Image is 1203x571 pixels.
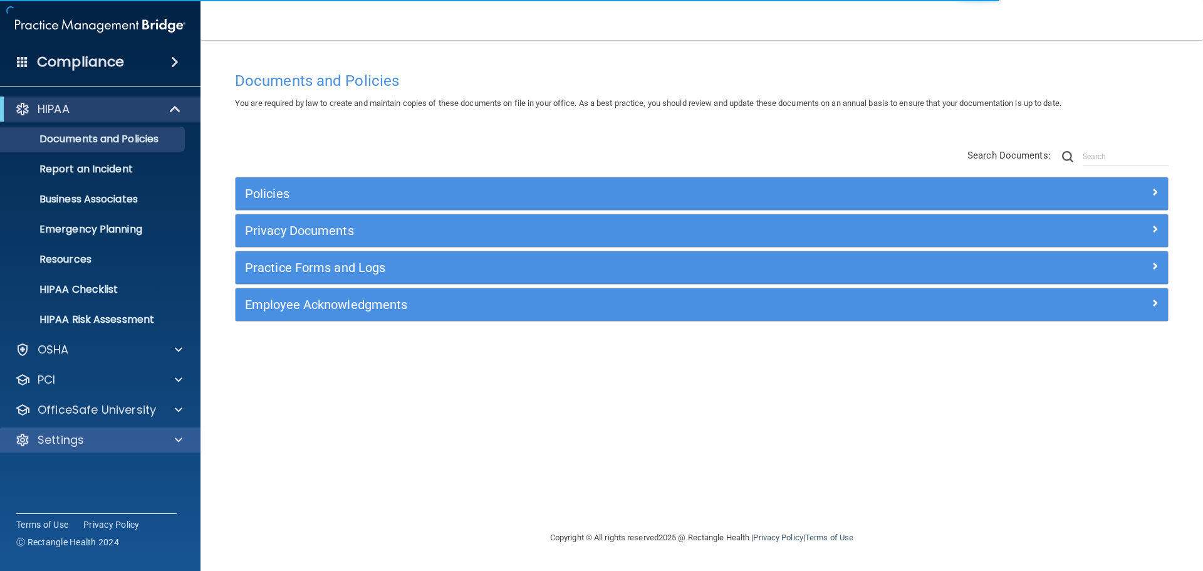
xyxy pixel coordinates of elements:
[8,163,179,175] p: Report an Incident
[15,402,182,417] a: OfficeSafe University
[245,187,925,201] h5: Policies
[38,402,156,417] p: OfficeSafe University
[805,533,853,542] a: Terms of Use
[245,298,925,312] h5: Employee Acknowledgments
[753,533,803,542] a: Privacy Policy
[38,102,70,117] p: HIPAA
[245,221,1159,241] a: Privacy Documents
[245,261,925,275] h5: Practice Forms and Logs
[15,13,185,38] img: PMB logo
[235,73,1169,89] h4: Documents and Policies
[245,258,1159,278] a: Practice Forms and Logs
[245,224,925,238] h5: Privacy Documents
[15,432,182,448] a: Settings
[8,283,179,296] p: HIPAA Checklist
[235,98,1061,108] span: You are required by law to create and maintain copies of these documents on file in your office. ...
[8,193,179,206] p: Business Associates
[83,518,140,531] a: Privacy Policy
[15,372,182,387] a: PCI
[245,184,1159,204] a: Policies
[245,295,1159,315] a: Employee Acknowledgments
[1062,151,1073,162] img: ic-search.3b580494.png
[16,536,119,548] span: Ⓒ Rectangle Health 2024
[15,342,182,357] a: OSHA
[8,313,179,326] p: HIPAA Risk Assessment
[38,342,69,357] p: OSHA
[1083,147,1169,166] input: Search
[473,518,930,558] div: Copyright © All rights reserved 2025 @ Rectangle Health | |
[37,53,124,71] h4: Compliance
[8,133,179,145] p: Documents and Policies
[38,372,55,387] p: PCI
[8,223,179,236] p: Emergency Planning
[38,432,84,448] p: Settings
[16,518,68,531] a: Terms of Use
[15,102,182,117] a: HIPAA
[8,253,179,266] p: Resources
[967,150,1051,161] span: Search Documents:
